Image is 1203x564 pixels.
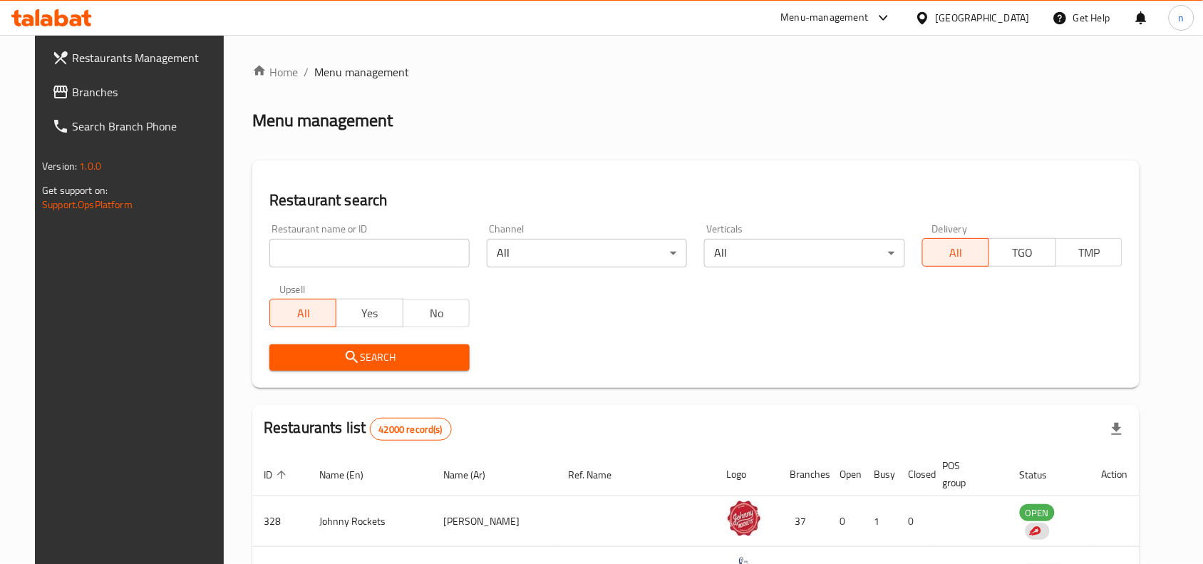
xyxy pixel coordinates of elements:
[371,423,451,436] span: 42000 record(s)
[1055,238,1122,267] button: TMP
[409,303,464,324] span: No
[1020,504,1055,521] div: OPEN
[568,466,630,483] span: Ref. Name
[319,466,382,483] span: Name (En)
[1179,10,1184,26] span: n
[897,453,931,496] th: Closed
[433,496,557,547] td: [PERSON_NAME]
[41,75,236,109] a: Branches
[936,10,1030,26] div: [GEOGRAPHIC_DATA]
[42,157,77,175] span: Version:
[41,41,236,75] a: Restaurants Management
[281,349,458,366] span: Search
[863,496,897,547] td: 1
[1100,412,1134,446] div: Export file
[370,418,452,441] div: Total records count
[779,453,829,496] th: Branches
[715,453,779,496] th: Logo
[1090,453,1140,496] th: Action
[269,190,1122,211] h2: Restaurant search
[726,501,762,536] img: Johnny Rockets
[487,239,687,267] div: All
[1028,525,1041,538] img: delivery hero logo
[1062,242,1117,263] span: TMP
[779,496,829,547] td: 37
[1020,505,1055,521] span: OPEN
[863,453,897,496] th: Busy
[42,181,108,200] span: Get support on:
[943,457,991,491] span: POS group
[279,284,306,294] label: Upsell
[829,496,863,547] td: 0
[264,417,452,441] h2: Restaurants list
[336,299,403,327] button: Yes
[922,238,989,267] button: All
[932,224,968,234] label: Delivery
[276,303,331,324] span: All
[929,242,983,263] span: All
[1026,523,1050,540] div: Indicates that the vendor menu management has been moved to DH Catalog service
[314,63,409,81] span: Menu management
[342,303,397,324] span: Yes
[41,109,236,143] a: Search Branch Phone
[72,83,224,101] span: Branches
[897,496,931,547] td: 0
[704,239,904,267] div: All
[252,496,308,547] td: 328
[252,109,393,132] h2: Menu management
[988,238,1055,267] button: TGO
[269,239,470,267] input: Search for restaurant name or ID..
[72,49,224,66] span: Restaurants Management
[42,195,133,214] a: Support.OpsPlatform
[308,496,433,547] td: Johnny Rockets
[269,299,336,327] button: All
[829,453,863,496] th: Open
[304,63,309,81] li: /
[444,466,505,483] span: Name (Ar)
[79,157,101,175] span: 1.0.0
[995,242,1050,263] span: TGO
[252,63,1140,81] nav: breadcrumb
[264,466,291,483] span: ID
[252,63,298,81] a: Home
[781,9,869,26] div: Menu-management
[1020,466,1066,483] span: Status
[72,118,224,135] span: Search Branch Phone
[403,299,470,327] button: No
[269,344,470,371] button: Search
